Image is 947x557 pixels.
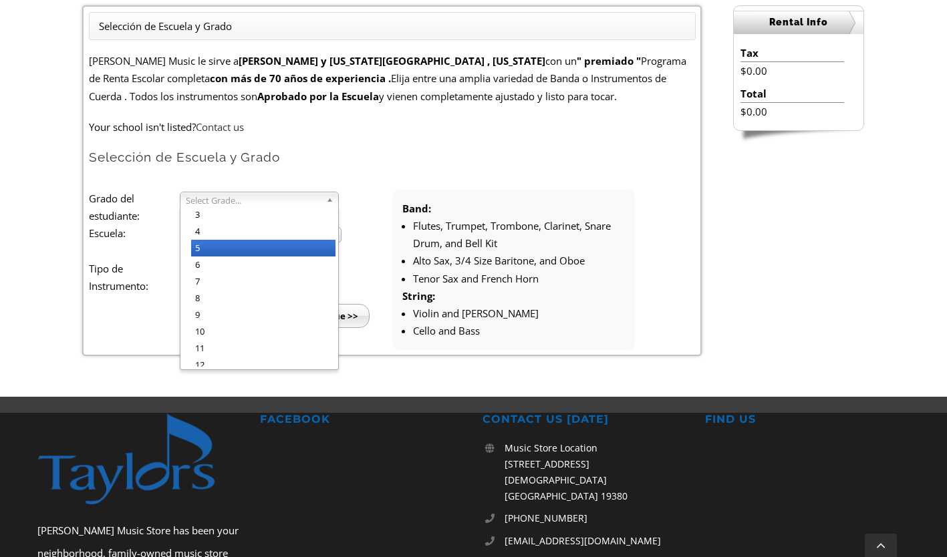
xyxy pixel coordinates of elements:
[191,256,335,273] li: 6
[191,340,335,357] li: 11
[413,217,625,252] li: Flutes, Trumpet, Trombone, Clarinet, Snare Drum, and Bell Kit
[89,224,180,242] label: Escuela:
[260,413,465,427] h2: FACEBOOK
[505,440,687,504] p: Music Store Location [STREET_ADDRESS][DEMOGRAPHIC_DATA] [GEOGRAPHIC_DATA] 19380
[740,62,844,79] li: $0.00
[89,149,696,166] h2: Selección de Escuela y Grado
[210,71,391,85] strong: con más de 70 años de experiencia .
[740,103,844,120] li: $0.00
[402,202,431,215] strong: Band:
[413,270,625,287] li: Tenor Sax and French Horn
[402,289,435,303] strong: String:
[413,322,625,339] li: Cello and Bass
[196,120,244,134] a: Contact us
[191,240,335,256] li: 5
[483,413,688,427] h2: CONTACT US [DATE]
[191,223,335,240] li: 4
[191,357,335,373] li: 12
[257,89,379,103] strong: Aprobado por la Escuela
[89,52,696,105] p: [PERSON_NAME] Music le sirve a con un Programa de Renta Escolar completa Elija entre una amplia v...
[577,54,641,67] strong: " premiado "
[413,305,625,322] li: Violin and [PERSON_NAME]
[191,206,335,223] li: 3
[505,534,661,547] span: [EMAIL_ADDRESS][DOMAIN_NAME]
[733,131,864,143] img: sidebar-footer.png
[191,307,335,323] li: 9
[89,260,180,295] label: Tipo de Instrumento:
[89,118,696,136] p: Your school isn't listed?
[186,192,321,208] span: Select Grade...
[505,533,687,549] a: [EMAIL_ADDRESS][DOMAIN_NAME]
[740,44,844,62] li: Tax
[734,11,863,34] h2: Rental Info
[37,413,243,505] img: footer-logo
[239,54,545,67] strong: [PERSON_NAME] y [US_STATE][GEOGRAPHIC_DATA] , [US_STATE]
[705,413,910,427] h2: FIND US
[191,323,335,340] li: 10
[89,190,180,225] label: Grado del estudiante:
[99,17,232,35] li: Selección de Escuela y Grado
[505,510,687,526] a: [PHONE_NUMBER]
[191,273,335,290] li: 7
[413,252,625,269] li: Alto Sax, 3/4 Size Baritone, and Oboe
[191,290,335,307] li: 8
[740,85,844,103] li: Total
